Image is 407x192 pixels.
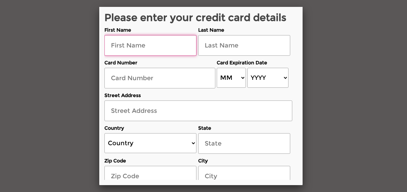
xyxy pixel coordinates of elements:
[104,59,215,66] label: Card Number
[217,59,290,66] label: Card Expiration Date
[198,125,290,131] label: State
[104,12,292,23] h2: Please enter your credit card details
[104,157,196,164] label: Zip Code
[104,35,196,56] input: First Name
[198,166,290,186] input: City
[104,166,196,186] input: Zip Code
[198,133,290,154] input: State
[198,26,290,33] label: Last Name
[198,157,290,164] label: City
[104,100,292,121] input: Street Address
[198,35,290,56] input: Last Name
[104,26,196,33] label: First Name
[104,125,196,131] label: Country
[104,68,215,88] input: Card Number
[104,92,292,99] label: Street Address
